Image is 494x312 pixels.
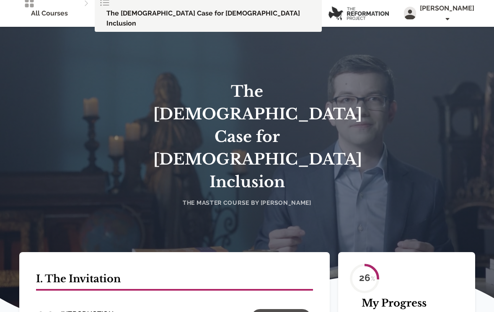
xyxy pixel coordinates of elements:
[404,3,475,23] button: [PERSON_NAME]
[153,80,341,193] h1: The [DEMOGRAPHIC_DATA] Case for [DEMOGRAPHIC_DATA] Inclusion
[328,6,389,21] img: logo.png
[31,8,68,18] span: All Courses
[153,199,341,207] h4: The Master Course by [PERSON_NAME]
[106,8,317,28] span: The [DEMOGRAPHIC_DATA] Case for [DEMOGRAPHIC_DATA] Inclusion
[419,3,475,23] span: [PERSON_NAME]
[36,272,313,291] h2: I. The Invitation
[359,272,370,283] text: 26
[362,297,432,310] h2: My Progress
